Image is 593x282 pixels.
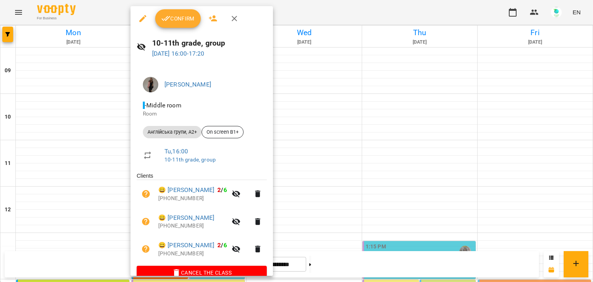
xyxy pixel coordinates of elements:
a: Tu , 16:00 [164,148,188,155]
p: [PHONE_NUMBER] [158,222,227,230]
a: 10-11th grade, group [164,156,216,163]
a: [DATE] 16:00-17:20 [152,50,205,57]
b: / [217,241,227,249]
span: 6 [224,186,227,194]
a: 😀 [PERSON_NAME] [158,213,214,223]
a: [PERSON_NAME] [164,81,211,88]
p: [PHONE_NUMBER] [158,195,227,202]
span: Confirm [161,14,195,23]
p: Room [143,110,261,118]
a: 😀 [PERSON_NAME] [158,241,214,250]
b: / [217,186,227,194]
ul: Clients [137,172,267,266]
img: 5a196e5a3ecece01ad28c9ee70ffa9da.jpg [143,77,158,92]
button: Unpaid. Bill the attendance? [137,185,155,203]
button: Unpaid. Bill the attendance? [137,240,155,258]
span: 2 [217,186,221,194]
p: [PHONE_NUMBER] [158,250,227,258]
span: 2 [217,241,221,249]
span: Англійська групи, A2+ [143,129,202,136]
button: Unpaid. Bill the attendance? [137,212,155,231]
span: - Middle room [143,102,183,109]
span: Cancel the class [143,268,261,277]
h6: 10-11th grade, group [152,37,267,49]
div: On screen B1+ [202,126,244,138]
button: Cancel the class [137,266,267,280]
span: 6 [224,241,227,249]
button: Confirm [155,9,201,28]
a: 😀 [PERSON_NAME] [158,185,214,195]
span: On screen B1+ [202,129,243,136]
